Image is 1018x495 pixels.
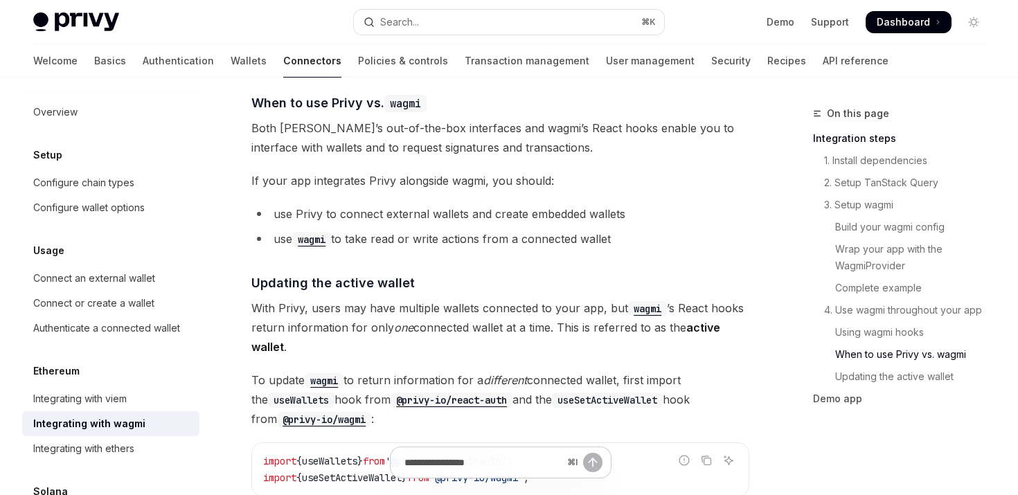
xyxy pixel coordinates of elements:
[813,343,996,366] a: When to use Privy vs. wagmi
[394,321,413,334] em: one
[292,232,331,246] a: wagmi
[33,104,78,120] div: Overview
[251,118,749,157] span: Both [PERSON_NAME]’s out-of-the-box interfaces and wagmi’s React hooks enable you to interface wi...
[251,204,749,224] li: use Privy to connect external wallets and create embedded wallets
[628,301,667,315] a: wagmi
[251,273,415,292] span: Updating the active wallet
[963,11,985,33] button: Toggle dark mode
[827,105,889,122] span: On this page
[813,388,996,410] a: Demo app
[358,44,448,78] a: Policies & controls
[628,301,667,316] code: wagmi
[711,44,751,78] a: Security
[33,12,119,32] img: light logo
[33,415,145,432] div: Integrating with wagmi
[277,412,371,426] a: @privy-io/wagmi
[391,393,512,408] code: @privy-io/react-auth
[277,412,371,427] code: @privy-io/wagmi
[813,216,996,238] a: Build your wagmi config
[22,195,199,220] a: Configure wallet options
[813,299,996,321] a: 4. Use wagmi throughout your app
[866,11,952,33] a: Dashboard
[767,44,806,78] a: Recipes
[22,100,199,125] a: Overview
[404,447,562,478] input: Ask a question...
[305,373,343,387] a: wagmi
[813,277,996,299] a: Complete example
[384,95,427,112] code: wagmi
[641,17,656,28] span: ⌘ K
[22,411,199,436] a: Integrating with wagmi
[767,15,794,29] a: Demo
[143,44,214,78] a: Authentication
[823,44,888,78] a: API reference
[33,174,134,191] div: Configure chain types
[231,44,267,78] a: Wallets
[251,321,720,354] strong: active wallet
[465,44,589,78] a: Transaction management
[268,393,334,408] code: useWallets
[22,316,199,341] a: Authenticate a connected wallet
[552,393,663,408] code: useSetActiveWallet
[22,170,199,195] a: Configure chain types
[33,44,78,78] a: Welcome
[813,366,996,388] a: Updating the active wallet
[292,232,331,247] code: wagmi
[811,15,849,29] a: Support
[813,321,996,343] a: Using wagmi hooks
[33,320,180,336] div: Authenticate a connected wallet
[251,93,427,112] span: When to use Privy vs.
[33,363,80,379] h5: Ethereum
[391,393,512,406] a: @privy-io/react-auth
[606,44,695,78] a: User management
[33,147,62,163] h5: Setup
[305,373,343,388] code: wagmi
[22,386,199,411] a: Integrating with viem
[813,127,996,150] a: Integration steps
[22,291,199,316] a: Connect or create a wallet
[251,298,749,357] span: With Privy, users may have multiple wallets connected to your app, but ’s React hooks return info...
[283,44,341,78] a: Connectors
[33,390,127,407] div: Integrating with viem
[33,199,145,216] div: Configure wallet options
[251,171,749,190] span: If your app integrates Privy alongside wagmi, you should:
[813,150,996,172] a: 1. Install dependencies
[483,373,527,387] em: different
[33,295,154,312] div: Connect or create a wallet
[877,15,930,29] span: Dashboard
[813,172,996,194] a: 2. Setup TanStack Query
[22,436,199,461] a: Integrating with ethers
[33,242,64,259] h5: Usage
[251,370,749,429] span: To update to return information for a connected wallet, first import the hook from and the hook f...
[354,10,663,35] button: Open search
[380,14,419,30] div: Search...
[33,270,155,287] div: Connect an external wallet
[813,238,996,277] a: Wrap your app with the WagmiProvider
[583,453,602,472] button: Send message
[22,266,199,291] a: Connect an external wallet
[33,440,134,457] div: Integrating with ethers
[813,194,996,216] a: 3. Setup wagmi
[94,44,126,78] a: Basics
[251,229,749,249] li: use to take read or write actions from a connected wallet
